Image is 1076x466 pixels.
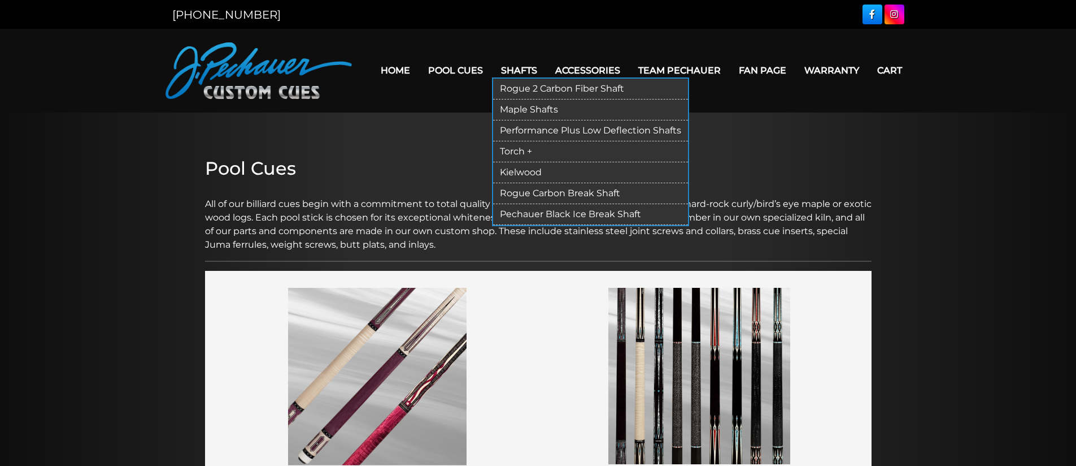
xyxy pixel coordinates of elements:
a: Shafts [492,56,546,85]
a: Home [372,56,419,85]
a: Cart [868,56,911,85]
a: Accessories [546,56,629,85]
a: Warranty [795,56,868,85]
a: Team Pechauer [629,56,730,85]
a: Fan Page [730,56,795,85]
p: All of our billiard cues begin with a commitment to total quality control, starting with the sele... [205,184,872,252]
a: Rogue 2 Carbon Fiber Shaft [493,79,688,100]
a: Pechauer Black Ice Break Shaft [493,204,688,225]
a: Rogue Carbon Break Shaft [493,183,688,204]
a: Performance Plus Low Deflection Shafts [493,120,688,141]
a: Pool Cues [419,56,492,85]
h2: Pool Cues [205,158,872,179]
a: Torch + [493,141,688,162]
img: Pechauer Custom Cues [165,42,352,99]
a: [PHONE_NUMBER] [172,8,281,21]
a: Maple Shafts [493,100,688,120]
a: Kielwood [493,162,688,183]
